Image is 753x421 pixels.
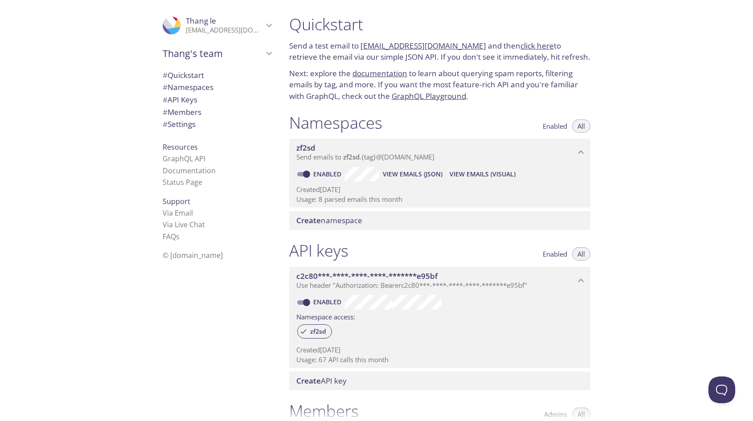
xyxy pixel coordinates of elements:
span: Support [163,196,190,206]
p: Next: explore the to learn about querying spam reports, filtering emails by tag, and more. If you... [289,68,590,102]
a: [EMAIL_ADDRESS][DOMAIN_NAME] [360,41,486,51]
div: Create namespace [289,211,590,230]
p: Created [DATE] [296,185,583,194]
button: Enabled [537,119,573,133]
span: namespace [296,215,362,225]
span: © [DOMAIN_NAME] [163,250,223,260]
a: Via Email [163,208,193,218]
div: zf2sd namespace [289,139,590,166]
h1: Members [289,401,359,421]
a: Enabled [312,298,345,306]
span: Settings [163,119,196,129]
h1: API keys [289,241,348,261]
p: Usage: 67 API calls this month [296,355,583,364]
h1: Namespaces [289,113,382,133]
span: Quickstart [163,70,204,80]
span: Send emails to . {tag} @[DOMAIN_NAME] [296,152,434,161]
span: API Keys [163,94,197,105]
div: zf2sd [297,324,332,339]
div: Thang's team [156,42,278,65]
span: Create [296,376,321,386]
span: zf2sd [305,327,331,335]
div: Thang le [156,11,278,40]
a: documentation [352,68,407,78]
a: GraphQL Playground [392,91,466,101]
a: FAQ [163,232,180,241]
span: Thang le [186,16,216,26]
span: API key [296,376,347,386]
span: # [163,119,168,129]
span: zf2sd [296,143,315,153]
a: Enabled [312,170,345,178]
span: Thang's team [163,47,263,60]
p: [EMAIL_ADDRESS][DOMAIN_NAME] [186,26,263,35]
div: Create API Key [289,372,590,390]
button: All [572,119,590,133]
span: Namespaces [163,82,213,92]
span: View Emails (JSON) [383,169,442,180]
span: # [163,94,168,105]
span: # [163,107,168,117]
button: View Emails (Visual) [446,167,519,181]
iframe: Help Scout Beacon - Open [708,376,735,403]
span: Resources [163,142,198,152]
span: # [163,70,168,80]
div: Namespaces [156,81,278,94]
button: View Emails (JSON) [379,167,446,181]
span: # [163,82,168,92]
span: zf2sd [343,152,360,161]
p: Usage: 8 parsed emails this month [296,195,583,204]
a: GraphQL API [163,154,205,163]
a: Via Live Chat [163,220,205,229]
h1: Quickstart [289,14,590,34]
button: Enabled [537,247,573,261]
div: Team Settings [156,118,278,131]
span: View Emails (Visual) [450,169,516,180]
span: Members [163,107,201,117]
div: Quickstart [156,69,278,82]
p: Send a test email to and then to retrieve the email via our simple JSON API. If you don't see it ... [289,40,590,63]
button: All [572,247,590,261]
span: Create [296,215,321,225]
a: Documentation [163,166,216,176]
a: click here [520,41,554,51]
div: API Keys [156,94,278,106]
a: Status Page [163,177,202,187]
div: Members [156,106,278,119]
span: s [176,232,180,241]
p: Created [DATE] [296,345,583,355]
label: Namespace access: [296,310,355,323]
